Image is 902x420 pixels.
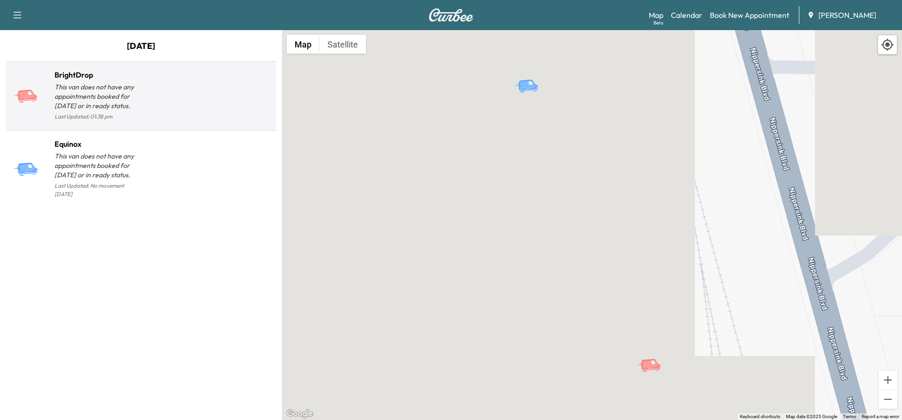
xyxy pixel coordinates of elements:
[54,138,141,150] h1: Equinox
[740,413,780,420] button: Keyboard shortcuts
[671,9,702,21] a: Calendar
[879,371,897,389] button: Zoom in
[878,35,897,55] div: Recenter map
[637,349,669,365] gmp-advanced-marker: BrightDrop
[710,9,789,21] a: Book New Appointment
[786,414,837,419] span: Map data ©2025 Google
[818,9,876,21] span: [PERSON_NAME]
[54,82,141,111] p: This van does not have any appointments booked for [DATE] or in ready status.
[649,9,663,21] a: MapBeta
[54,111,141,123] p: Last Updated: 01:38 pm
[287,35,319,54] button: Show street map
[514,69,547,86] gmp-advanced-marker: Equinox
[879,390,897,409] button: Zoom out
[54,180,141,200] p: Last Updated: No movement [DATE]
[284,408,315,420] img: Google
[843,414,856,419] a: Terms (opens in new tab)
[319,35,366,54] button: Show satellite imagery
[653,19,663,26] div: Beta
[862,414,899,419] a: Report a map error
[284,408,315,420] a: Open this area in Google Maps (opens a new window)
[54,151,141,180] p: This van does not have any appointments booked for [DATE] or in ready status.
[428,8,474,22] img: Curbee Logo
[54,69,141,80] h1: BrightDrop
